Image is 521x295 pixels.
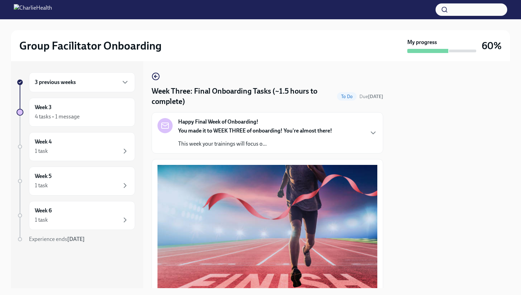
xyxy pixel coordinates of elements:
[178,118,258,126] strong: Happy Final Week of Onboarding!
[35,147,48,155] div: 1 task
[35,113,80,120] div: 4 tasks • 1 message
[14,4,52,15] img: CharlieHealth
[17,167,135,196] a: Week 51 task
[17,201,135,230] a: Week 61 task
[178,140,332,148] p: This week your trainings will focus o...
[35,104,52,111] h6: Week 3
[17,132,135,161] a: Week 41 task
[35,172,52,180] h6: Week 5
[368,94,383,99] strong: [DATE]
[152,86,334,107] h4: Week Three: Final Onboarding Tasks (~1.5 hours to complete)
[35,207,52,214] h6: Week 6
[407,39,437,46] strong: My progress
[67,236,85,242] strong: [DATE]
[35,78,76,86] h6: 3 previous weeks
[29,236,85,242] span: Experience ends
[178,127,332,134] strong: You made it to WEEK THREE of onboarding! You're almost there!
[19,39,162,53] h2: Group Facilitator Onboarding
[35,216,48,224] div: 1 task
[17,98,135,127] a: Week 34 tasks • 1 message
[359,94,383,99] span: Due
[35,138,52,146] h6: Week 4
[359,93,383,100] span: October 18th, 2025 09:00
[29,72,135,92] div: 3 previous weeks
[337,94,357,99] span: To Do
[35,182,48,189] div: 1 task
[482,40,502,52] h3: 60%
